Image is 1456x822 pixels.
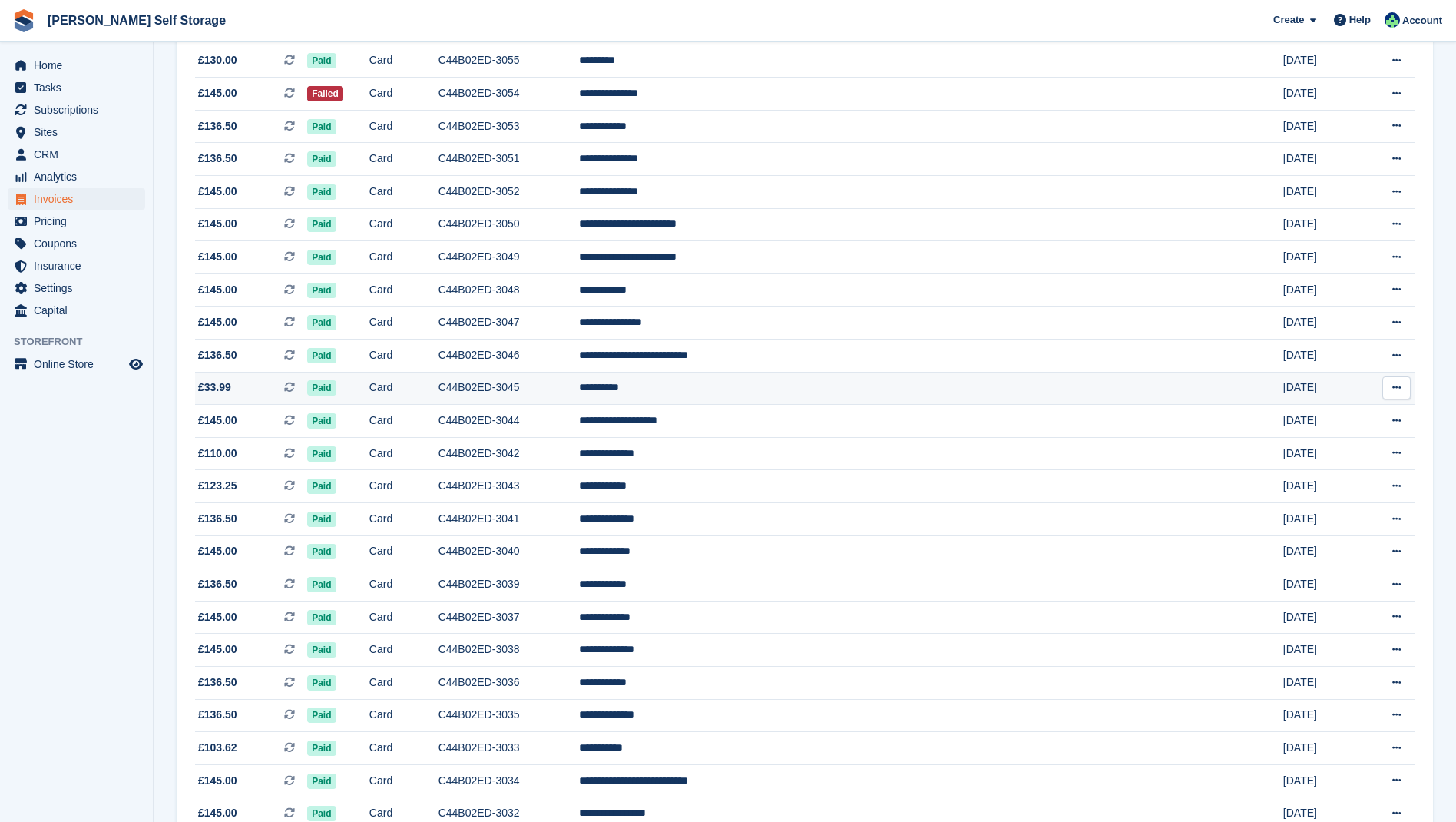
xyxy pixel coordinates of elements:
[1283,437,1359,470] td: [DATE]
[198,249,237,265] span: £145.00
[1283,307,1359,340] td: [DATE]
[307,544,336,559] span: Paid
[34,77,126,98] span: Tasks
[438,535,579,568] td: C44B02ED-3040
[198,151,237,167] span: £136.50
[1283,241,1359,274] td: [DATE]
[369,666,438,699] td: Card
[1283,568,1359,602] td: [DATE]
[34,55,126,76] span: Home
[198,446,237,462] span: £110.00
[369,634,438,667] td: Card
[198,511,237,527] span: £136.50
[307,413,336,429] span: Paid
[438,634,579,667] td: C44B02ED-3038
[307,380,336,396] span: Paid
[198,576,237,592] span: £136.50
[34,277,126,299] span: Settings
[307,446,336,462] span: Paid
[307,283,336,298] span: Paid
[8,144,145,165] a: menu
[438,601,579,634] td: C44B02ED-3037
[1385,12,1400,28] img: Dafydd Pritchard
[369,208,438,241] td: Card
[307,642,336,658] span: Paid
[1283,45,1359,78] td: [DATE]
[8,210,145,232] a: menu
[369,732,438,765] td: Card
[369,470,438,503] td: Card
[12,9,35,32] img: stora-icon-8386f47178a22dfd0bd8f6a31ec36ba5ce8667c1dd55bd0f319d3a0aa187defe.svg
[369,176,438,209] td: Card
[8,99,145,121] a: menu
[438,405,579,438] td: C44B02ED-3044
[438,176,579,209] td: C44B02ED-3052
[198,216,237,232] span: £145.00
[438,470,579,503] td: C44B02ED-3043
[198,609,237,625] span: £145.00
[1283,503,1359,536] td: [DATE]
[438,307,579,340] td: C44B02ED-3047
[34,144,126,165] span: CRM
[1283,143,1359,176] td: [DATE]
[438,699,579,732] td: C44B02ED-3035
[1283,699,1359,732] td: [DATE]
[438,666,579,699] td: C44B02ED-3036
[369,405,438,438] td: Card
[198,543,237,559] span: £145.00
[307,119,336,134] span: Paid
[14,334,153,350] span: Storefront
[369,764,438,797] td: Card
[438,273,579,307] td: C44B02ED-3048
[127,355,145,373] a: Preview store
[1283,764,1359,797] td: [DATE]
[307,348,336,363] span: Paid
[34,255,126,277] span: Insurance
[8,300,145,321] a: menu
[198,675,237,691] span: £136.50
[8,353,145,375] a: menu
[369,110,438,143] td: Card
[34,166,126,187] span: Analytics
[1283,732,1359,765] td: [DATE]
[369,241,438,274] td: Card
[198,413,237,429] span: £145.00
[1283,208,1359,241] td: [DATE]
[307,151,336,167] span: Paid
[438,568,579,602] td: C44B02ED-3039
[1283,666,1359,699] td: [DATE]
[1283,470,1359,503] td: [DATE]
[8,121,145,143] a: menu
[369,437,438,470] td: Card
[198,282,237,298] span: £145.00
[438,45,579,78] td: C44B02ED-3055
[307,315,336,330] span: Paid
[198,707,237,723] span: £136.50
[1283,273,1359,307] td: [DATE]
[198,478,237,494] span: £123.25
[198,740,237,756] span: £103.62
[34,353,126,375] span: Online Store
[1283,634,1359,667] td: [DATE]
[1283,78,1359,111] td: [DATE]
[307,184,336,200] span: Paid
[369,535,438,568] td: Card
[438,372,579,405] td: C44B02ED-3045
[369,503,438,536] td: Card
[198,805,237,821] span: £145.00
[307,577,336,592] span: Paid
[307,86,343,101] span: Failed
[8,233,145,254] a: menu
[198,380,231,396] span: £33.99
[1283,340,1359,373] td: [DATE]
[34,210,126,232] span: Pricing
[198,314,237,330] span: £145.00
[34,233,126,254] span: Coupons
[438,764,579,797] td: C44B02ED-3034
[8,255,145,277] a: menu
[369,601,438,634] td: Card
[1283,372,1359,405] td: [DATE]
[369,143,438,176] td: Card
[198,641,237,658] span: £145.00
[369,568,438,602] td: Card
